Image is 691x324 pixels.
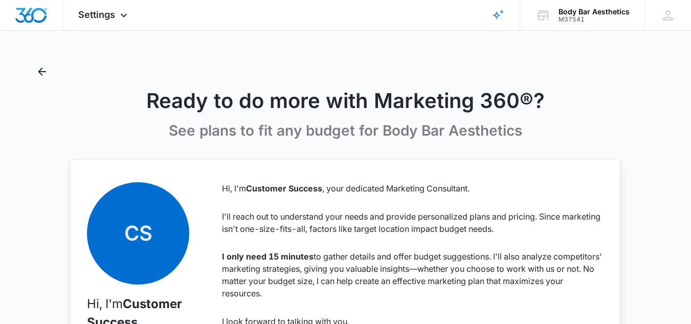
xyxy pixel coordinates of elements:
strong: Customer Success [246,183,322,193]
span: Settings [78,9,115,20]
span: CS [87,182,189,285]
p: See plans to fit any budget for Body Bar Aesthetics [169,122,522,140]
button: Back [34,63,50,80]
div: account id [559,16,630,23]
h1: Ready to do more with Marketing 360®? [146,88,545,114]
p: Hi, I'm , your dedicated Marketing Consultant. [222,182,604,195]
p: to gather details and offer budget suggestions. I'll also analyze competitors' marketing strategi... [222,250,604,299]
strong: I only need 15 minutes [222,251,314,262]
div: account name [559,8,630,16]
p: I'll reach out to understand your needs and provide personalized plans and pricing. Since marketi... [222,210,604,235]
